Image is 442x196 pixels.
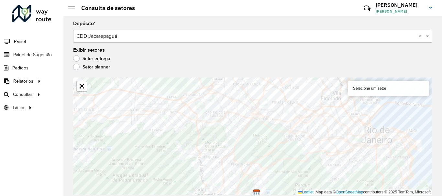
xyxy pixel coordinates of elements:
[14,38,26,45] span: Painel
[73,20,96,27] label: Depósito
[77,81,87,91] a: Abrir mapa em tela cheia
[376,2,424,8] h3: [PERSON_NAME]
[75,5,135,12] h2: Consulta de setores
[336,190,363,194] a: OpenStreetMap
[12,65,28,71] span: Pedidos
[419,32,424,40] span: Clear all
[376,8,424,14] span: [PERSON_NAME]
[13,51,52,58] span: Painel de Sugestão
[13,78,33,85] span: Relatórios
[12,104,24,111] span: Tático
[73,64,110,70] label: Setor planner
[360,1,374,15] a: Contato Rápido
[73,55,110,62] label: Setor entrega
[73,46,105,54] label: Exibir setores
[348,81,429,96] div: Selecione um setor
[13,91,33,98] span: Consultas
[298,190,314,194] a: Leaflet
[296,190,432,195] div: Map data © contributors,© 2025 TomTom, Microsoft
